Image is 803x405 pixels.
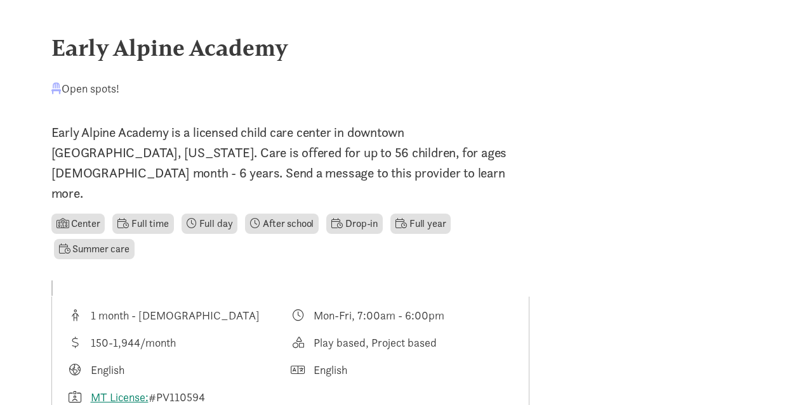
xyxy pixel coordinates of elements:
div: English [314,361,347,378]
li: Full year [390,214,451,234]
div: This provider's education philosophy [290,334,514,351]
li: After school [245,214,319,234]
a: MT License: [91,390,149,404]
li: Summer care [54,239,135,259]
div: Languages spoken [290,361,514,378]
li: Drop-in [326,214,383,234]
div: Class schedule [290,307,514,324]
div: 150-1,944/month [91,334,176,351]
li: Center [51,214,105,234]
div: Early Alpine Academy [51,30,752,65]
div: Age range for children that this provider cares for [67,307,291,324]
div: Play based, Project based [314,334,437,351]
div: Open spots! [51,80,119,97]
div: 1 month - [DEMOGRAPHIC_DATA] [91,307,260,324]
li: Full time [112,214,173,234]
p: Early Alpine Academy is a licensed child care center in downtown [GEOGRAPHIC_DATA], [US_STATE]. C... [51,122,529,203]
div: English [91,361,124,378]
div: Average tuition for this program [67,334,291,351]
div: Languages taught [67,361,291,378]
li: Full day [182,214,238,234]
div: Mon-Fri, 7:00am - 6:00pm [314,307,444,324]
